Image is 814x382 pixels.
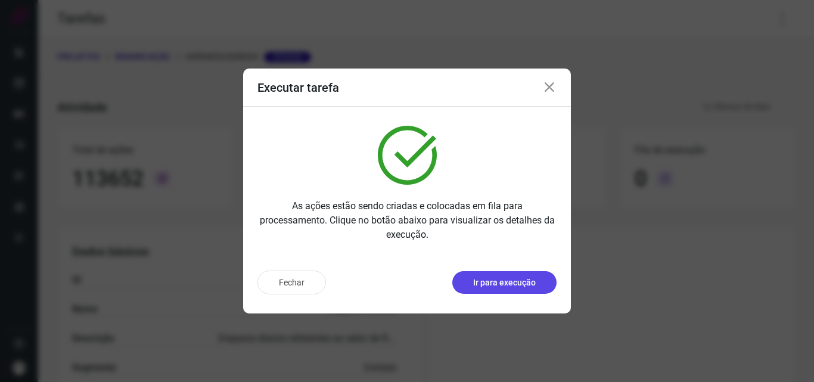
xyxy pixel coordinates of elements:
h3: Executar tarefa [257,80,339,95]
p: As ações estão sendo criadas e colocadas em fila para processamento. Clique no botão abaixo para ... [257,199,557,242]
p: Ir para execução [473,277,536,289]
img: verified.svg [378,126,437,185]
button: Fechar [257,271,326,294]
button: Ir para execução [452,271,557,294]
